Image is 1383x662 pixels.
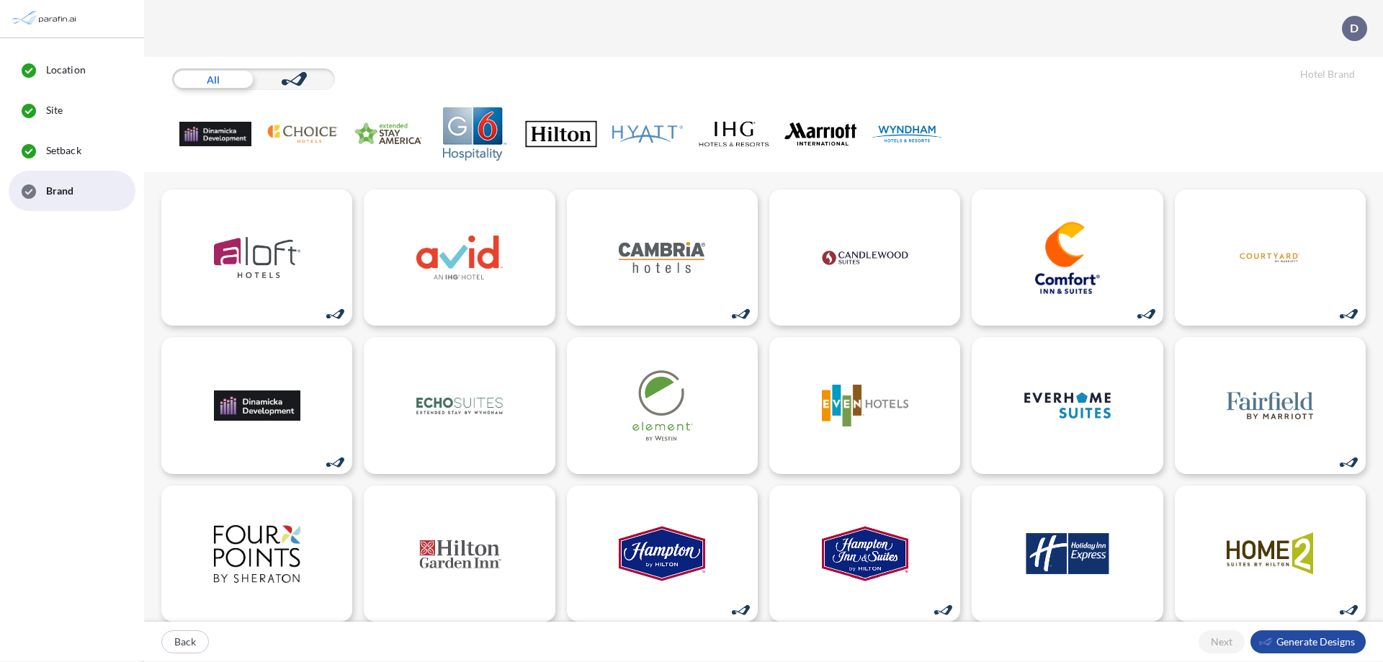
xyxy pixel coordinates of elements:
img: logo [1227,222,1313,294]
img: G6 Hospitality [439,107,511,161]
img: Hilton [525,107,597,161]
img: logo [1024,518,1111,590]
p: Generate Designs [1276,635,1355,649]
img: logo [214,222,300,294]
img: Parafin [11,5,81,32]
img: logo [416,222,503,294]
img: logo [214,370,300,442]
span: Brand [46,184,74,198]
p: D [1350,22,1359,35]
img: Extended Stay America [352,107,424,161]
p: Back [174,635,196,649]
div: All [172,68,254,90]
h5: Hotel Brand [1300,68,1355,81]
img: logo [416,518,503,590]
img: logo [416,370,503,442]
img: IHG [698,107,770,161]
span: Setback [46,143,81,158]
img: logo [619,222,705,294]
img: logo [822,222,908,294]
img: smallLogo-95f25c18.png [1258,635,1273,648]
img: logo [822,518,908,590]
img: .Dev Family [179,107,251,161]
img: logo [214,518,300,590]
img: logo [619,370,705,442]
img: logo [1024,370,1111,442]
img: Wyndham [871,107,943,161]
img: logo [822,370,908,442]
img: logo [1024,222,1111,294]
span: Location [46,63,86,77]
span: Site [46,103,63,117]
img: logo [1227,370,1313,442]
img: Hyatt [612,107,684,161]
img: Marriott [784,107,856,161]
button: Generate Designs [1250,630,1366,653]
img: logo [619,518,705,590]
img: Choice [266,107,338,161]
img: logo [1227,518,1313,590]
button: Back [161,630,209,653]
